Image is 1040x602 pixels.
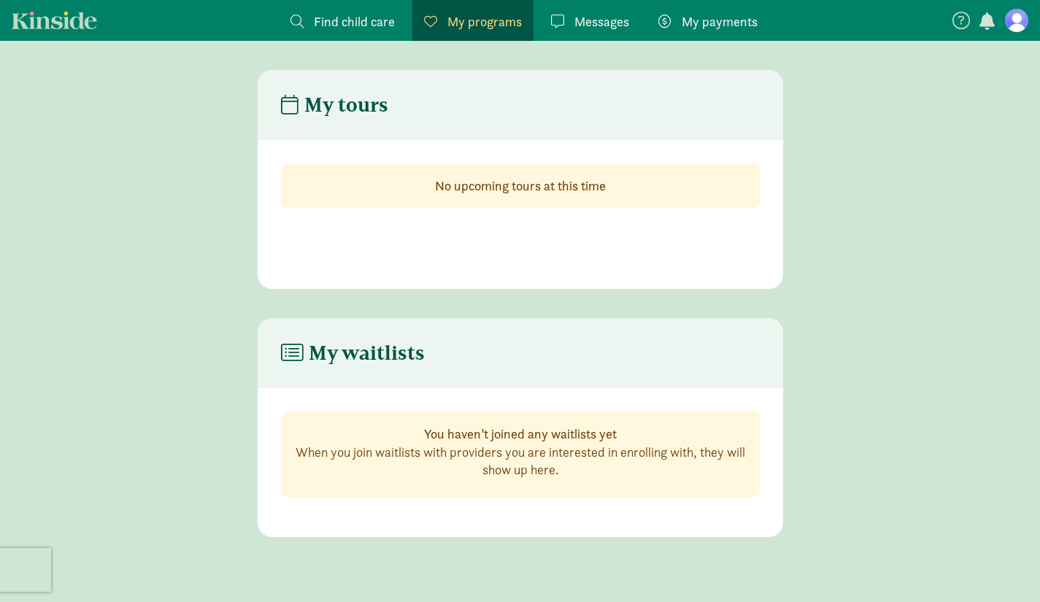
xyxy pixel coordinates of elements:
[574,12,629,31] span: Messages
[447,12,522,31] span: My programs
[435,177,606,194] strong: No upcoming tours at this time
[682,12,758,31] span: My payments
[281,341,425,365] h4: My waitlists
[424,425,617,442] strong: You haven’t joined any waitlists yet
[293,444,747,479] p: When you join waitlists with providers you are interested in enrolling with, they will show up here.
[12,11,97,29] a: Kinside
[314,12,395,31] span: Find child care
[281,93,388,117] h4: My tours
